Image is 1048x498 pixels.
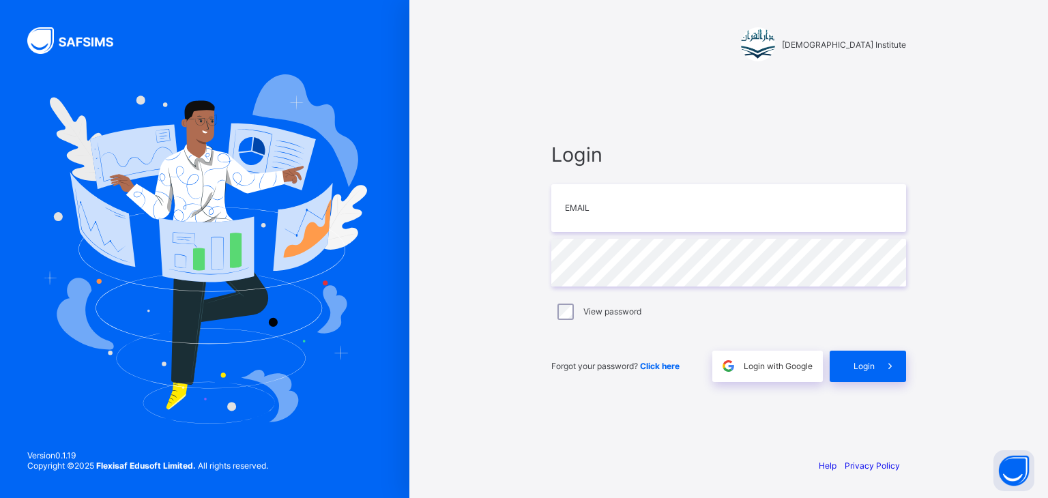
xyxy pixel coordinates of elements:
[744,361,813,371] span: Login with Google
[640,361,680,371] a: Click here
[42,74,367,424] img: Hero Image
[720,358,736,374] img: google.396cfc9801f0270233282035f929180a.svg
[551,361,680,371] span: Forgot your password?
[782,40,906,50] span: [DEMOGRAPHIC_DATA] Institute
[845,460,900,471] a: Privacy Policy
[819,460,836,471] a: Help
[583,306,641,317] label: View password
[27,460,268,471] span: Copyright © 2025 All rights reserved.
[993,450,1034,491] button: Open asap
[96,460,196,471] strong: Flexisaf Edusoft Limited.
[27,27,130,54] img: SAFSIMS Logo
[551,143,906,166] span: Login
[27,450,268,460] span: Version 0.1.19
[854,361,875,371] span: Login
